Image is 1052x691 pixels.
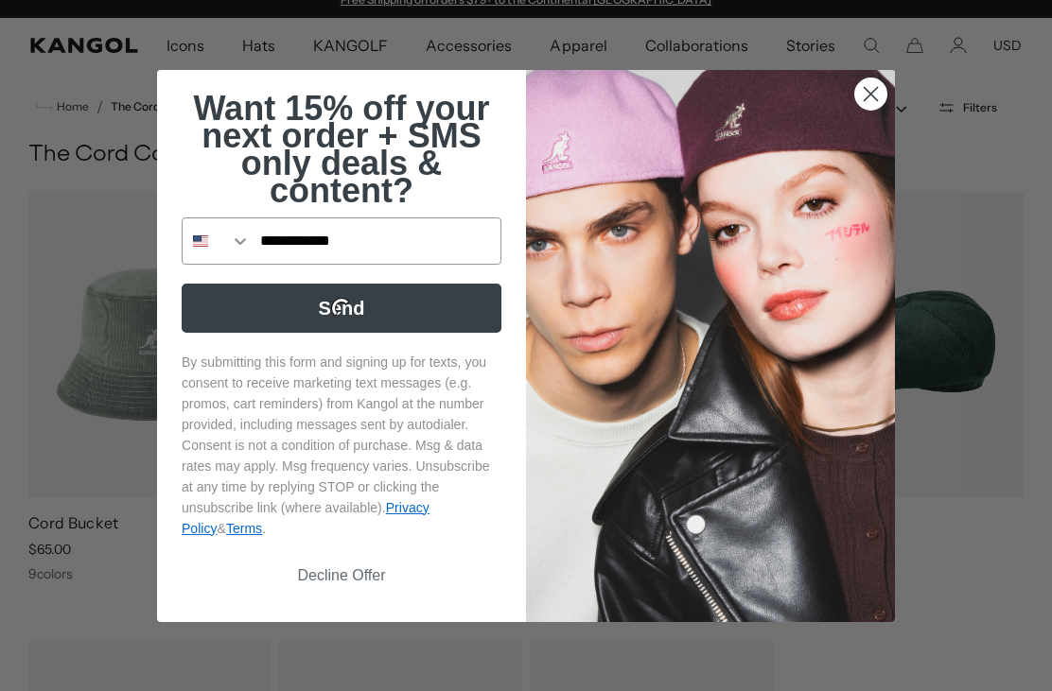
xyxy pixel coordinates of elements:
[193,89,489,210] span: Want 15% off your next order + SMS only deals & content?
[226,521,262,536] a: Terms
[182,558,501,594] button: Decline Offer
[182,284,501,333] button: Send
[182,352,501,539] p: By submitting this form and signing up for texts, you consent to receive marketing text messages ...
[854,78,887,111] button: Close dialog
[183,218,251,264] button: Search Countries
[251,218,500,264] input: Phone Number
[526,70,895,622] img: 4fd34567-b031-494e-b820-426212470989.jpeg
[193,233,208,249] img: United States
